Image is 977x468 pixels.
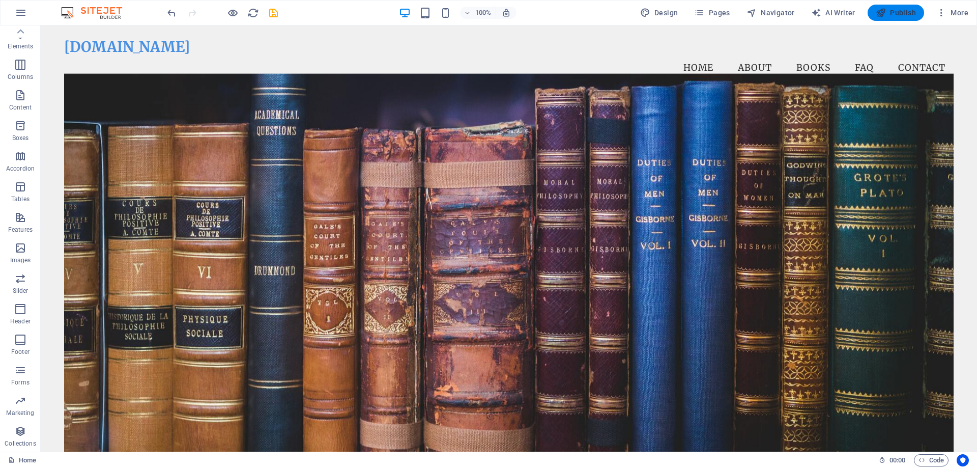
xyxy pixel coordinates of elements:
[6,164,35,173] p: Accordion
[694,8,730,18] span: Pages
[879,454,906,466] h6: Session time
[811,8,855,18] span: AI Writer
[957,454,969,466] button: Usercentrics
[226,7,239,19] button: Click here to leave preview mode and continue editing
[59,7,135,19] img: Editor Logo
[5,439,36,448] p: Collections
[13,287,28,295] p: Slider
[742,5,799,21] button: Navigator
[8,42,34,50] p: Elements
[640,8,678,18] span: Design
[889,454,905,466] span: 00 00
[11,348,30,356] p: Footer
[876,8,916,18] span: Publish
[247,7,259,19] button: reload
[914,454,949,466] button: Code
[460,7,496,19] button: 100%
[247,7,259,19] i: Reload page
[636,5,682,21] button: Design
[267,7,279,19] button: save
[690,5,734,21] button: Pages
[897,456,898,464] span: :
[6,409,34,417] p: Marketing
[10,317,31,325] p: Header
[8,73,33,81] p: Columns
[936,8,968,18] span: More
[11,378,30,387] p: Forms
[932,5,972,21] button: More
[868,5,924,21] button: Publish
[746,8,795,18] span: Navigator
[8,454,36,466] a: Click to cancel selection. Double-click to open Pages
[165,7,178,19] button: undo
[12,134,29,142] p: Boxes
[918,454,944,466] span: Code
[475,7,492,19] h6: 100%
[10,256,31,264] p: Images
[268,7,279,19] i: Save (Ctrl+S)
[807,5,859,21] button: AI Writer
[8,226,33,234] p: Features
[11,195,30,203] p: Tables
[9,103,32,112] p: Content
